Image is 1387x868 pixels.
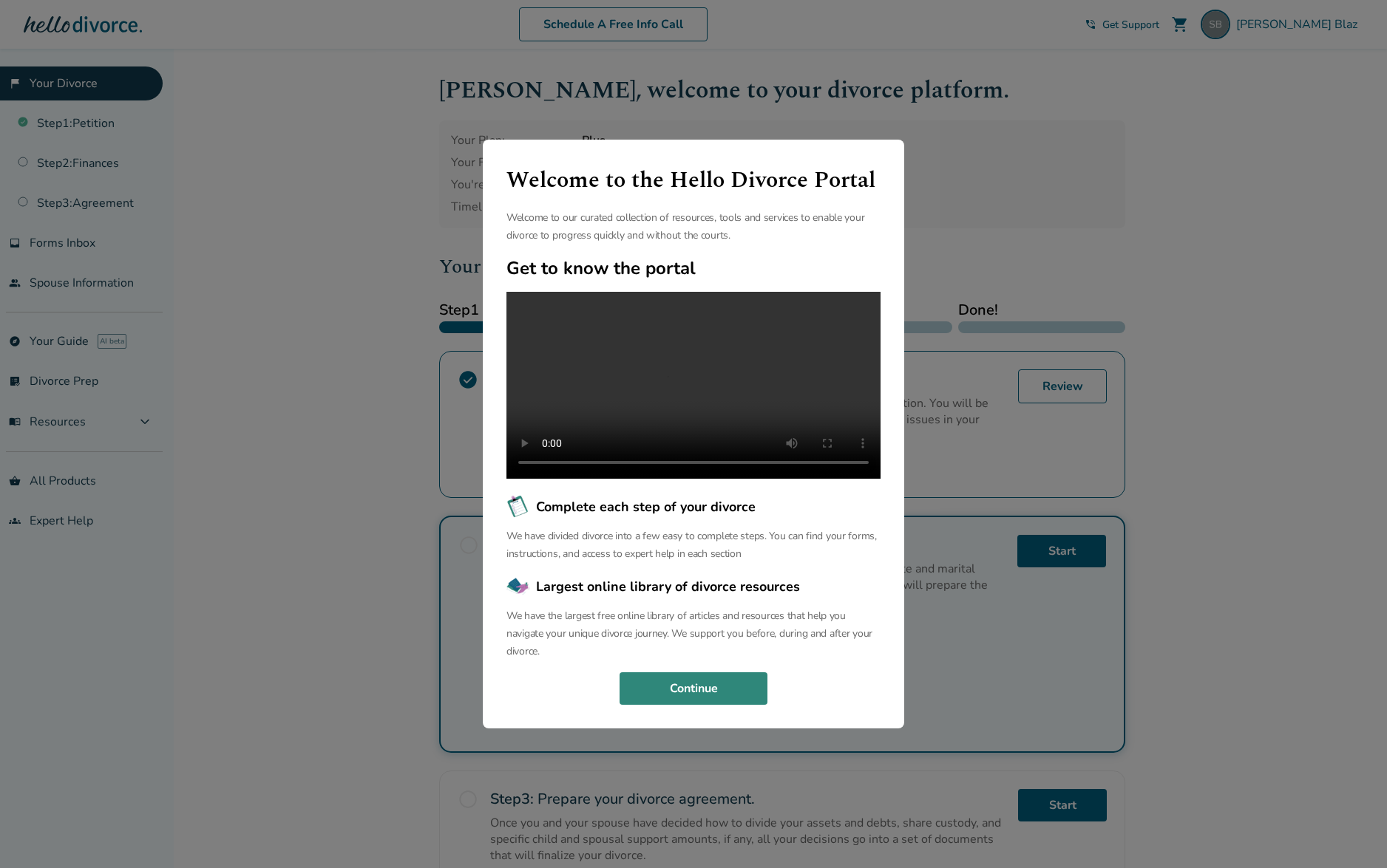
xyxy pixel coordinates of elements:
[506,527,881,563] p: We have divided divorce into a few easy to complete steps. You can find your forms, instructions,...
[506,495,530,519] img: Complete each step of your divorce
[536,577,800,596] span: Largest online library of divorce resources
[620,672,767,705] button: Continue
[506,209,881,245] p: Welcome to our curated collection of resources, tools and services to enable your divorce to prog...
[506,256,881,280] h2: Get to know the portal
[506,163,881,197] h1: Welcome to the Hello Divorce Portal
[1313,797,1387,868] iframe: Chat Widget
[506,607,881,660] p: We have the largest free online library of articles and resources that help you navigate your uni...
[506,575,530,598] img: Largest online library of divorce resources
[536,497,756,516] span: Complete each step of your divorce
